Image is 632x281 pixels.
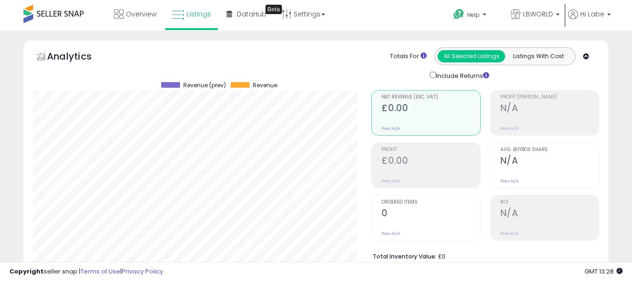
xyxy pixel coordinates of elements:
b: Total Inventory Value: [373,252,437,260]
span: Ordered Items [382,200,480,205]
span: ROI [500,200,599,205]
span: 2025-09-12 13:28 GMT [585,267,623,276]
h2: £0.00 [382,103,480,115]
a: Help [446,1,502,30]
strong: Copyright [9,267,44,276]
h2: £0.00 [382,155,480,168]
small: Prev: N/A [382,178,400,184]
span: Revenue [253,82,277,89]
span: Revenue (prev) [183,82,226,89]
div: seller snap | | [9,267,163,276]
small: Prev: N/A [500,231,519,236]
span: Overview [126,9,156,19]
h2: N/A [500,208,599,220]
span: Profit [382,147,480,152]
div: Include Returns [423,70,500,81]
span: Help [467,11,480,19]
button: All Selected Listings [437,50,505,62]
span: DataHub [237,9,266,19]
a: Hi Labe [568,9,611,30]
small: Prev: N/A [382,126,400,131]
i: Get Help [453,8,465,20]
span: Hi Labe [580,9,604,19]
span: Net Revenue (Exc. VAT) [382,95,480,100]
li: £0 [373,250,592,261]
a: Privacy Policy [122,267,163,276]
span: LBWORLD [523,9,553,19]
h2: N/A [500,103,599,115]
h2: 0 [382,208,480,220]
small: Prev: N/A [500,178,519,184]
small: Prev: N/A [382,231,400,236]
span: Avg. Buybox Share [500,147,599,152]
small: Prev: N/A [500,126,519,131]
div: Totals For [390,52,427,61]
h2: N/A [500,155,599,168]
div: Tooltip anchor [265,5,282,14]
a: Terms of Use [80,267,120,276]
h5: Analytics [47,50,110,65]
span: Profit [PERSON_NAME] [500,95,599,100]
span: Listings [187,9,211,19]
button: Listings With Cost [505,50,572,62]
